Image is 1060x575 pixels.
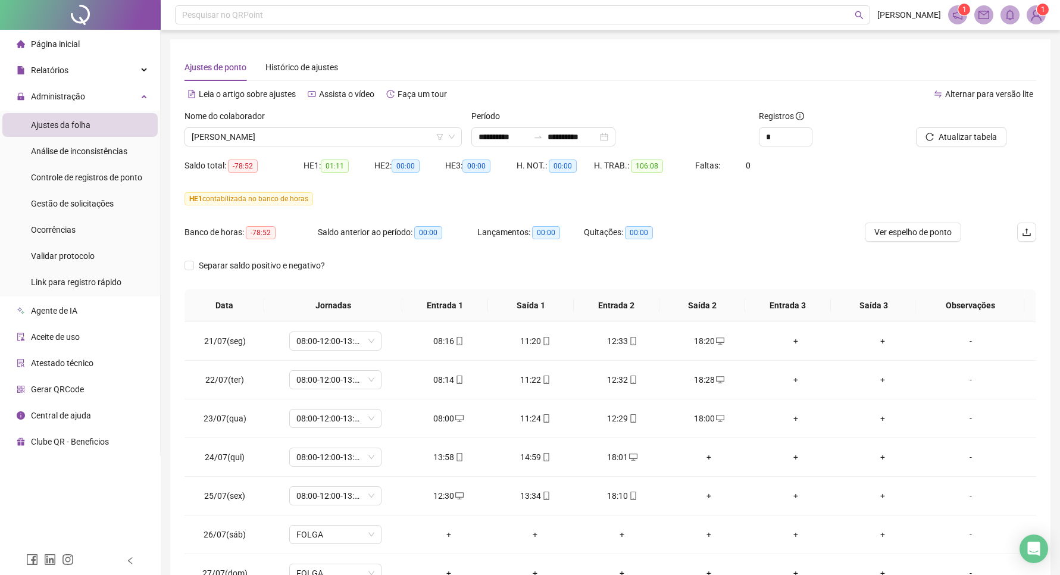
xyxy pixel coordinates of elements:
span: bell [1005,10,1015,20]
div: 18:20 [675,335,743,348]
div: 11:20 [502,335,570,348]
span: file [17,66,25,74]
div: Saldo total: [185,159,304,173]
span: mobile [541,492,551,500]
span: Link para registro rápido [31,277,121,287]
div: 12:32 [588,373,656,386]
span: desktop [454,492,464,500]
span: qrcode [17,385,25,393]
span: desktop [715,414,724,423]
span: Faltas: [695,161,722,170]
span: Separar saldo positivo e negativo? [194,259,330,272]
th: Entrada 1 [402,289,488,322]
div: 11:22 [502,373,570,386]
span: notification [952,10,963,20]
div: + [762,412,830,425]
span: lock [17,92,25,101]
span: mobile [454,337,464,345]
span: 25/07(sex) [204,491,245,501]
div: + [762,373,830,386]
span: Ver espelho de ponto [874,226,952,239]
span: 0 [746,161,751,170]
th: Jornadas [264,289,402,322]
span: 08:00-12:00-13:12-18:00 [296,448,374,466]
span: 21/07(seg) [204,336,246,346]
sup: 1 [958,4,970,15]
span: OLIVIO NASCIMENTO DE SOUZA [192,128,455,146]
span: Gerar QRCode [31,385,84,394]
span: gift [17,437,25,446]
span: Clube QR - Beneficios [31,437,109,446]
div: 12:29 [588,412,656,425]
th: Saída 3 [831,289,917,322]
span: 24/07(qui) [205,452,245,462]
span: audit [17,333,25,341]
span: 00:00 [462,160,490,173]
img: 92237 [1027,6,1045,24]
div: + [502,528,570,541]
th: Observações [916,289,1025,322]
span: Observações [925,299,1015,312]
span: mobile [541,376,551,384]
span: 08:00-12:00-13:12-18:00 [296,371,374,389]
th: Saída 2 [659,289,745,322]
div: + [849,373,917,386]
span: info-circle [796,112,804,120]
span: 23/07(qua) [204,414,246,423]
div: + [675,489,743,502]
span: FOLGA [296,526,374,543]
div: Saldo anterior ao período: [318,226,477,239]
span: swap-right [533,132,543,142]
span: desktop [715,337,724,345]
span: 01:11 [321,160,349,173]
span: instagram [62,554,74,565]
div: 18:10 [588,489,656,502]
div: HE 1: [304,159,374,173]
span: to [533,132,543,142]
span: 08:00-12:00-13:12-18:00 [296,487,374,505]
div: 11:24 [502,412,570,425]
span: desktop [454,414,464,423]
div: 18:28 [675,373,743,386]
div: + [849,451,917,464]
span: mail [978,10,989,20]
div: Open Intercom Messenger [1020,535,1048,563]
div: Quitações: [584,226,690,239]
span: Leia o artigo sobre ajustes [199,89,296,99]
div: 12:33 [588,335,656,348]
button: Ver espelho de ponto [865,223,961,242]
span: Faça um tour [398,89,447,99]
span: upload [1022,227,1031,237]
span: Aceite de uso [31,332,80,342]
span: mobile [541,453,551,461]
span: 00:00 [549,160,577,173]
div: + [675,451,743,464]
span: Atestado técnico [31,358,93,368]
span: Ajustes de ponto [185,62,246,72]
div: Lançamentos: [477,226,584,239]
span: home [17,40,25,48]
div: H. NOT.: [517,159,594,173]
div: 08:16 [415,335,483,348]
label: Período [471,110,508,123]
div: H. TRAB.: [594,159,695,173]
span: 00:00 [392,160,420,173]
span: Central de ajuda [31,411,91,420]
div: 08:14 [415,373,483,386]
button: Atualizar tabela [916,127,1006,146]
span: Controle de registros de ponto [31,173,142,182]
span: history [386,90,395,98]
span: 00:00 [532,226,560,239]
div: HE 2: [374,159,445,173]
span: mobile [541,414,551,423]
span: Relatórios [31,65,68,75]
div: 14:59 [502,451,570,464]
div: - [936,489,1006,502]
span: linkedin [44,554,56,565]
span: mobile [541,337,551,345]
div: 18:00 [675,412,743,425]
span: mobile [628,492,637,500]
span: info-circle [17,411,25,420]
div: + [762,451,830,464]
div: - [936,412,1006,425]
